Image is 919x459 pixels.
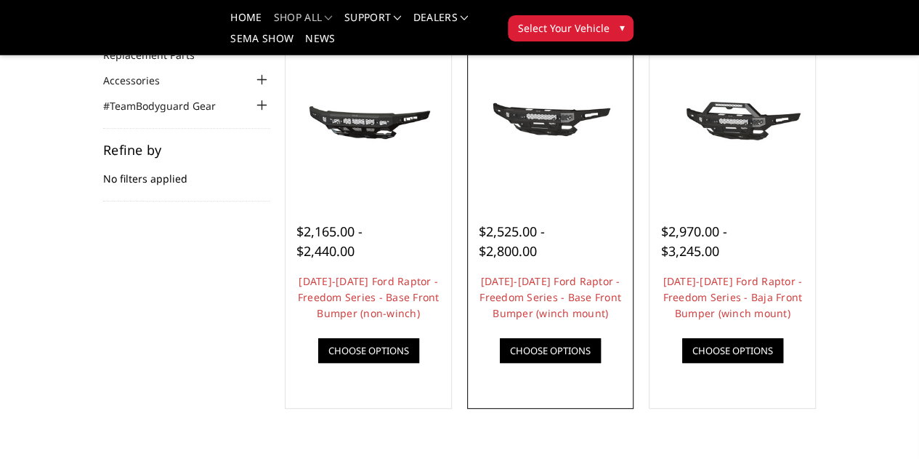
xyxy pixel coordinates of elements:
span: $2,165.00 - $2,440.00 [296,223,363,260]
a: [DATE]-[DATE] Ford Raptor - Freedom Series - Base Front Bumper (non-winch) [298,274,440,320]
img: 2021-2025 Ford Raptor - Freedom Series - Base Front Bumper (winch mount) [471,83,630,157]
a: 2021-2025 Ford Raptor - Freedom Series - Baja Front Bumper (winch mount) 2021-2025 Ford Raptor - ... [653,41,811,199]
a: [DATE]-[DATE] Ford Raptor - Freedom Series - Baja Front Bumper (winch mount) [663,274,802,320]
button: Select Your Vehicle [508,15,633,41]
a: [DATE]-[DATE] Ford Raptor - Freedom Series - Base Front Bumper (winch mount) [479,274,621,320]
a: 2021-2025 Ford Raptor - Freedom Series - Base Front Bumper (winch mount) [471,41,630,199]
img: 2021-2025 Ford Raptor - Freedom Series - Base Front Bumper (non-winch) [289,83,448,157]
a: #TeamBodyguard Gear [103,98,234,113]
a: SEMA Show [230,33,293,55]
a: 2021-2025 Ford Raptor - Freedom Series - Base Front Bumper (non-winch) 2021-2025 Ford Raptor - Fr... [289,41,448,199]
div: No filters applied [103,143,270,201]
a: Choose Options [318,338,419,363]
a: Accessories [103,73,178,88]
a: shop all [274,12,333,33]
a: News [305,33,335,55]
a: Choose Options [682,338,783,363]
a: Support [344,12,402,33]
span: ▾ [619,20,624,35]
span: $2,525.00 - $2,800.00 [479,223,545,260]
h5: Refine by [103,143,270,156]
span: Select Your Vehicle [517,20,609,36]
span: $2,970.00 - $3,245.00 [660,223,726,260]
a: Choose Options [500,338,601,363]
a: Dealers [413,12,469,33]
img: 2021-2025 Ford Raptor - Freedom Series - Baja Front Bumper (winch mount) [653,83,811,157]
a: Home [230,12,262,33]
